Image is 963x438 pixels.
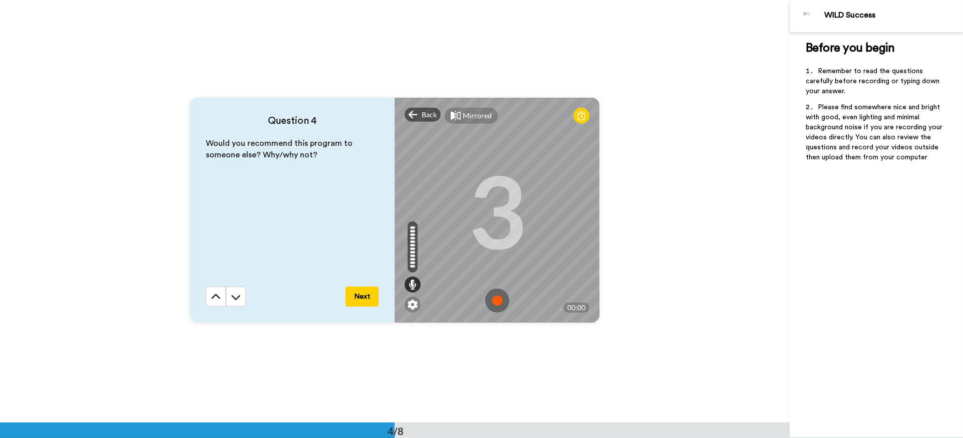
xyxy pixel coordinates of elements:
[485,289,509,313] img: ic_record_start.svg
[422,110,437,120] span: Back
[563,303,589,313] div: 00:00
[806,68,941,95] span: Remember to read the questions carefully before recording or typing down your answer.
[806,104,944,161] span: Please find somewhere nice and bright with good, even lighting and minimal background noise if yo...
[824,11,962,20] div: WILD Success
[346,287,379,307] button: Next
[372,424,420,438] div: 4/8
[806,42,894,54] span: Before you begin
[405,108,441,122] div: Back
[408,300,418,310] img: ic_gear.svg
[206,114,379,128] h4: Question 4
[206,139,355,159] span: Would you recommend this program to someone else? Why/why not?
[468,173,526,248] div: 3
[795,4,819,28] img: Profile Image
[463,111,492,121] div: Mirrored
